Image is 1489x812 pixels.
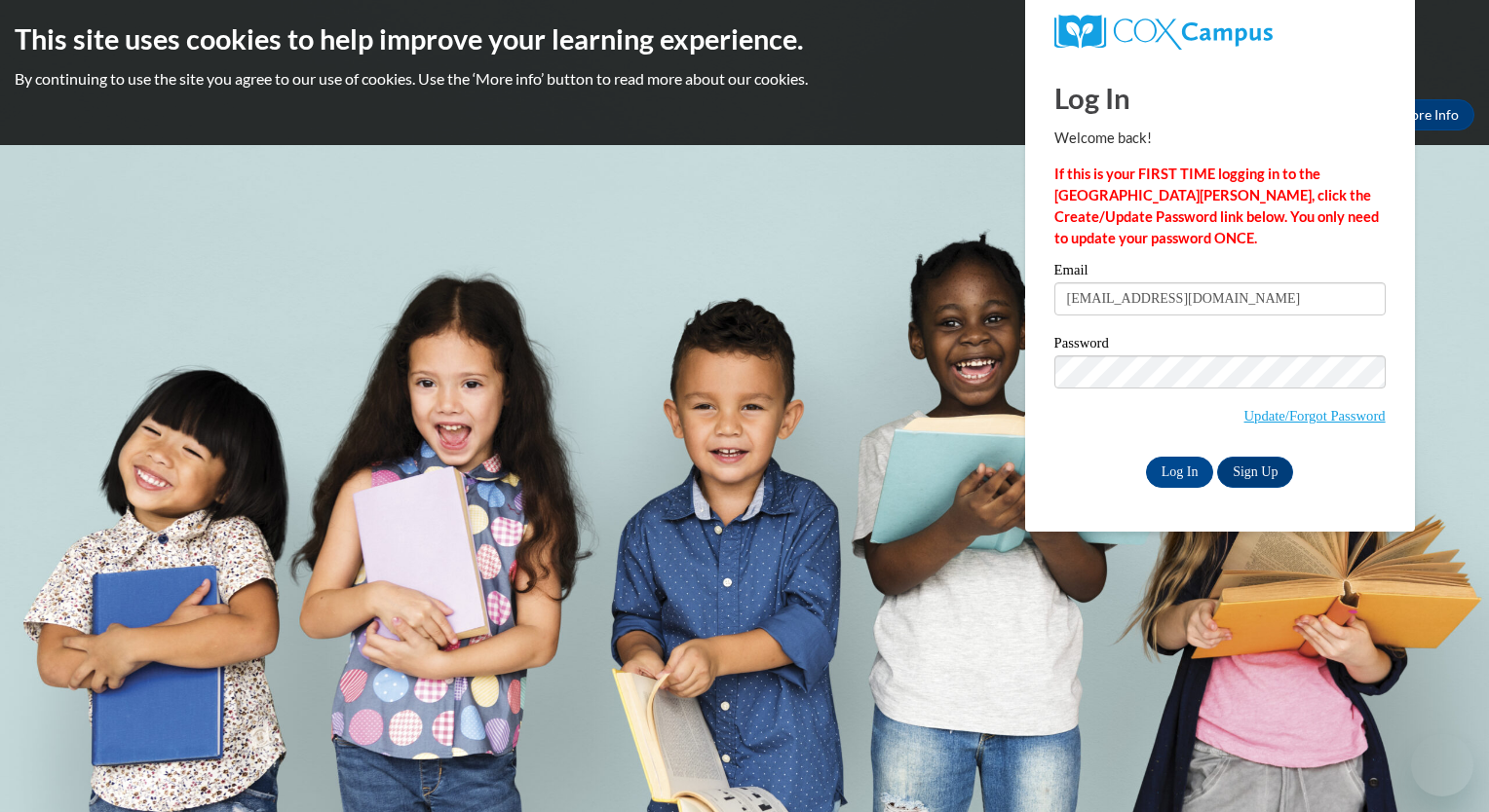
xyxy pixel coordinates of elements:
p: By continuing to use the site you agree to our use of cookies. Use the ‘More info’ button to read... [15,68,1474,90]
label: Email [1054,263,1386,282]
h1: Log In [1054,78,1386,118]
a: COX Campus [1054,15,1386,50]
img: COX Campus [1054,15,1273,50]
a: Sign Up [1217,457,1293,488]
strong: If this is your FIRST TIME logging in to the [GEOGRAPHIC_DATA][PERSON_NAME], click the Create/Upd... [1054,166,1379,246]
h2: This site uses cookies to help improve your learning experience. [15,19,1474,58]
p: Welcome back! [1054,128,1386,149]
input: Log In [1146,457,1214,488]
iframe: Button to launch messaging window [1411,734,1473,796]
a: More Info [1383,99,1474,130]
a: Update/Forgot Password [1244,408,1386,424]
label: Password [1054,336,1386,355]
